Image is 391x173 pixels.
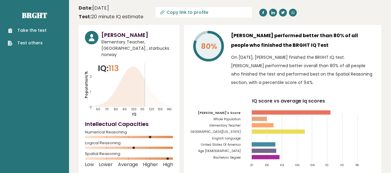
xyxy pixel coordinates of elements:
[198,149,241,154] tspan: Age [DEMOGRAPHIC_DATA]
[250,164,254,167] tspan: 97
[101,39,173,58] span: Elementary Teacher, [GEOGRAPHIC_DATA] , starbucks norway
[212,136,241,141] tspan: English Language
[214,117,241,121] tspan: Whole Population
[8,27,47,34] a: Take the test
[210,123,241,128] tspan: Elementary Teacher
[214,155,241,160] tspan: Bachelors Degree
[99,163,113,166] span: Lower
[96,107,100,112] tspan: 60
[98,62,119,74] p: IQ:
[280,164,284,167] tspan: 103
[326,164,329,167] tspan: 112
[131,107,137,112] tspan: 100
[167,107,172,112] tspan: 140
[85,120,173,128] h4: Intellectual Capacities
[341,164,344,167] tspan: 115
[90,74,92,79] tspan: 2
[143,163,158,166] span: Higher
[201,142,241,147] tspan: United States Of America
[8,40,47,46] a: Test others
[231,31,375,50] h3: [PERSON_NAME] performed better than 80% of all people who finished the BRGHT IQ Test
[90,90,91,94] tspan: 1
[118,163,138,166] span: Average
[84,71,89,98] tspan: Population/%
[79,4,92,11] b: Date:
[132,112,136,117] tspan: IQ
[79,13,143,20] div: 20 minute IQ estimate
[231,53,375,87] p: On [DATE], [PERSON_NAME] finished the BRGHT IQ test. [PERSON_NAME] performed better overall than ...
[79,4,109,12] time: [DATE]
[109,63,119,74] span: 113
[79,13,91,20] b: Test:
[311,164,315,167] tspan: 109
[101,31,173,39] h3: [PERSON_NAME]
[114,107,118,112] tspan: 80
[85,163,94,166] span: Low
[252,97,325,104] tspan: IQ score vs average Iq scores
[265,164,269,167] tspan: 100
[85,142,173,144] span: Logical Reasoning
[295,164,299,167] tspan: 106
[85,153,173,155] span: Spatial Reasoning
[163,163,173,166] span: High
[201,41,217,52] tspan: 80%
[85,131,173,133] span: Numerical Reasoning
[198,111,241,115] tspan: [PERSON_NAME]'s Score
[356,164,359,167] tspan: 118
[105,107,109,112] tspan: 70
[149,107,154,112] tspan: 120
[122,107,127,112] tspan: 90
[141,107,145,112] tspan: 110
[190,130,241,134] tspan: [GEOGRAPHIC_DATA][US_STATE]
[158,107,163,112] tspan: 130
[22,10,47,20] a: Brght
[90,105,92,109] tspan: 0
